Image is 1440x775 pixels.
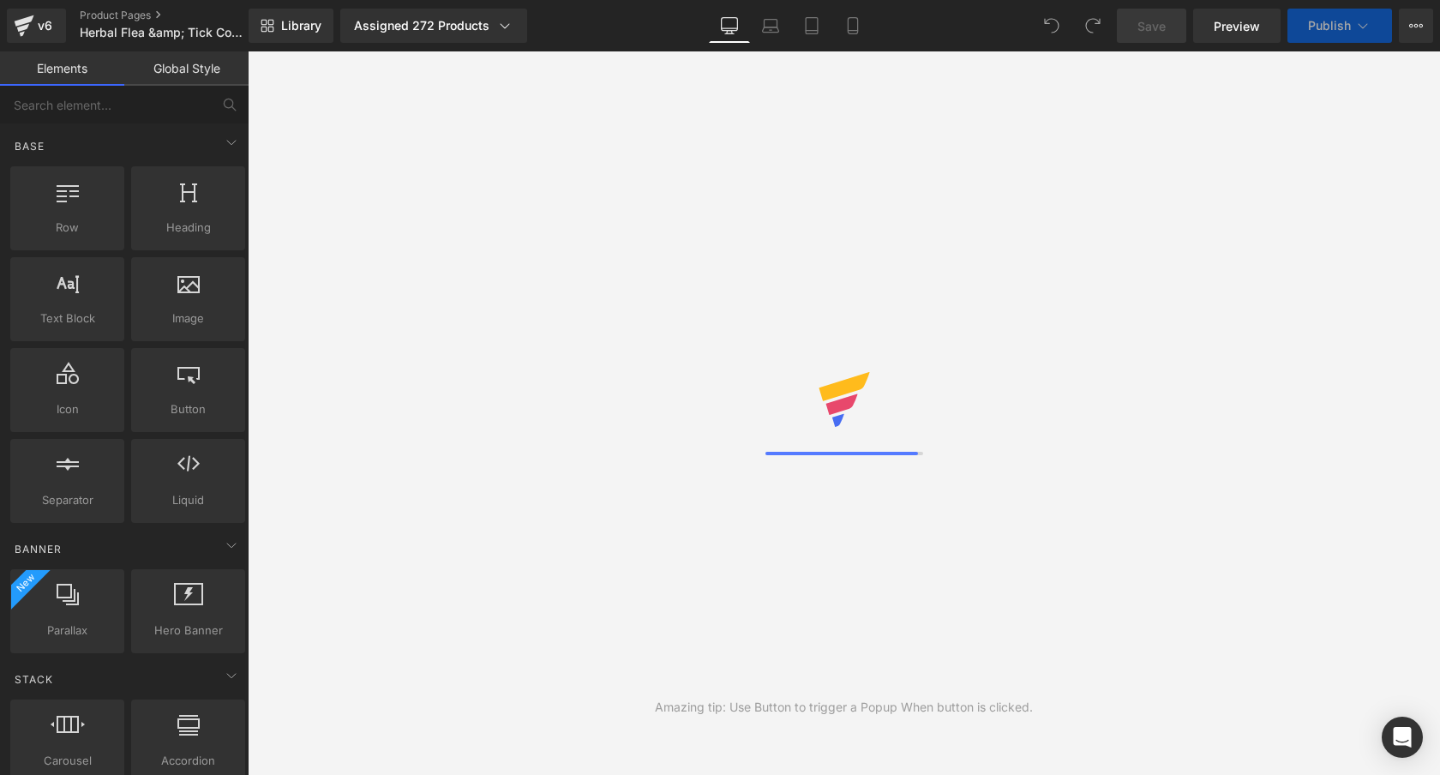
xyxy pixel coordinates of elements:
div: Open Intercom Messenger [1382,717,1423,758]
span: Button [136,400,240,418]
span: Base [13,138,46,154]
button: Publish [1287,9,1392,43]
span: Hero Banner [136,622,240,640]
a: Preview [1193,9,1281,43]
span: Stack [13,671,55,688]
a: New Library [249,9,333,43]
span: Heading [136,219,240,237]
span: Icon [15,400,119,418]
a: Global Style [124,51,249,86]
span: Liquid [136,491,240,509]
span: Parallax [15,622,119,640]
span: Publish [1308,19,1351,33]
span: Accordion [136,752,240,770]
button: Redo [1076,9,1110,43]
a: Desktop [709,9,750,43]
a: Laptop [750,9,791,43]
a: Tablet [791,9,832,43]
a: Mobile [832,9,873,43]
button: More [1399,9,1433,43]
span: Herbal Flea &amp; Tick Collar for Dogs (8‑Month Natural Protection) — DEWEL™ [80,26,244,39]
div: v6 [34,15,56,37]
span: Banner [13,541,63,557]
div: Amazing tip: Use Button to trigger a Popup When button is clicked. [655,698,1033,717]
span: Image [136,309,240,327]
span: Carousel [15,752,119,770]
span: Row [15,219,119,237]
span: Preview [1214,17,1260,35]
button: Undo [1035,9,1069,43]
span: Save [1137,17,1166,35]
a: Product Pages [80,9,277,22]
span: Separator [15,491,119,509]
div: Assigned 272 Products [354,17,513,34]
span: Library [281,18,321,33]
a: v6 [7,9,66,43]
span: Text Block [15,309,119,327]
